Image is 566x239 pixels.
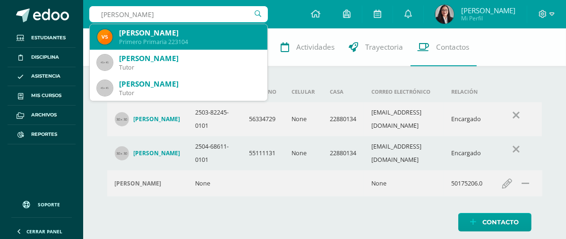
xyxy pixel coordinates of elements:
span: Estudiantes [31,34,66,42]
a: Trayectoria [342,28,411,66]
div: [PERSON_NAME] [119,53,260,63]
th: Correo electrónico [364,81,444,102]
a: Contactos [411,28,477,66]
td: 56334729 [241,102,284,136]
img: 30x30 [115,146,129,160]
img: 30x30 [115,112,129,126]
span: Archivos [31,111,57,119]
td: Encargado [444,136,490,170]
span: Disciplina [31,53,59,61]
td: None [284,102,322,136]
img: 071674a37aca213979bb8387da9c9799.png [97,29,112,44]
td: Encargado [444,102,490,136]
div: [PERSON_NAME] [119,28,260,38]
div: Primero Primaria 223104 [119,38,260,46]
a: Reportes [8,125,76,144]
input: Busca un usuario... [89,6,268,22]
span: Soporte [38,201,60,208]
a: Disciplina [8,48,76,67]
td: None [364,170,444,196]
span: [PERSON_NAME] [461,6,515,15]
a: Estudiantes [8,28,76,48]
a: Actividades [274,28,342,66]
div: [PERSON_NAME] [119,79,260,89]
span: Asistencia [31,72,60,80]
th: Relación [444,81,490,102]
th: Casa [322,81,364,102]
td: 2504-68611-0101 [188,136,242,170]
span: Contacto [483,213,519,231]
span: Mis cursos [31,92,61,99]
td: 50175206.0 [444,170,490,196]
div: Edwin Herrera [115,180,180,187]
a: [PERSON_NAME] [115,112,180,126]
div: Tutor [119,63,260,71]
h4: [PERSON_NAME] [134,150,180,157]
td: 55111131 [241,136,284,170]
img: e273bec5909437e5d5b2daab1002684b.png [435,5,454,24]
span: Cerrar panel [26,228,62,235]
a: Soporte [11,192,72,215]
div: Tutor [119,89,260,97]
a: Asistencia [8,67,76,87]
td: 22880134 [322,102,364,136]
h4: [PERSON_NAME] [134,115,180,123]
span: Actividades [297,42,335,52]
td: 2503-82245-0101 [188,102,242,136]
span: Trayectoria [366,42,403,52]
span: Reportes [31,131,57,138]
a: Contacto [458,213,532,231]
a: Mis cursos [8,86,76,106]
td: [EMAIL_ADDRESS][DOMAIN_NAME] [364,102,444,136]
td: 22880134 [322,136,364,170]
td: None [188,170,242,196]
img: 45x45 [97,55,112,70]
a: Archivos [8,106,76,125]
a: [PERSON_NAME] [115,146,180,160]
span: Contactos [437,42,470,52]
h4: [PERSON_NAME] [115,180,162,187]
th: Celular [284,81,322,102]
td: None [284,136,322,170]
img: 45x45 [97,80,112,96]
span: Mi Perfil [461,14,515,22]
td: [EMAIL_ADDRESS][DOMAIN_NAME] [364,136,444,170]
